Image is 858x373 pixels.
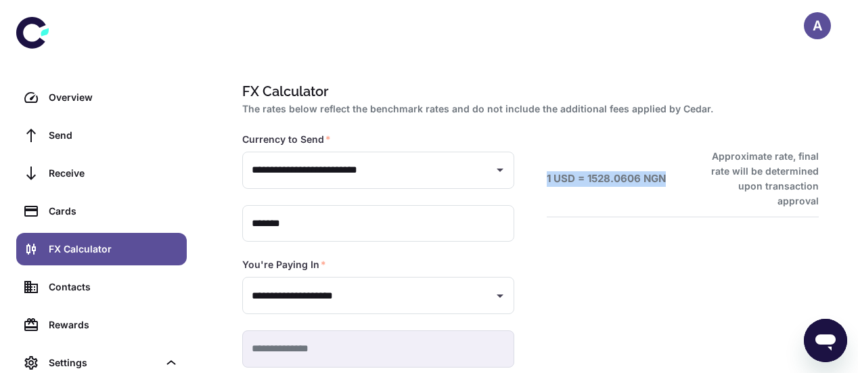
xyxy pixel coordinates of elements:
button: Open [491,160,510,179]
a: Rewards [16,309,187,341]
a: Cards [16,195,187,227]
div: Cards [49,204,179,219]
div: Contacts [49,280,179,294]
a: Send [16,119,187,152]
div: FX Calculator [49,242,179,257]
label: You're Paying In [242,258,326,271]
a: FX Calculator [16,233,187,265]
button: Open [491,286,510,305]
h1: FX Calculator [242,81,813,102]
div: Send [49,128,179,143]
h6: Approximate rate, final rate will be determined upon transaction approval [696,149,819,209]
a: Contacts [16,271,187,303]
div: Rewards [49,317,179,332]
button: A [804,12,831,39]
h6: 1 USD = 1528.0606 NGN [547,171,666,187]
label: Currency to Send [242,133,331,146]
a: Receive [16,157,187,190]
iframe: Button to launch messaging window [804,319,847,362]
a: Overview [16,81,187,114]
div: Settings [49,355,158,370]
div: Overview [49,90,179,105]
div: Receive [49,166,179,181]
